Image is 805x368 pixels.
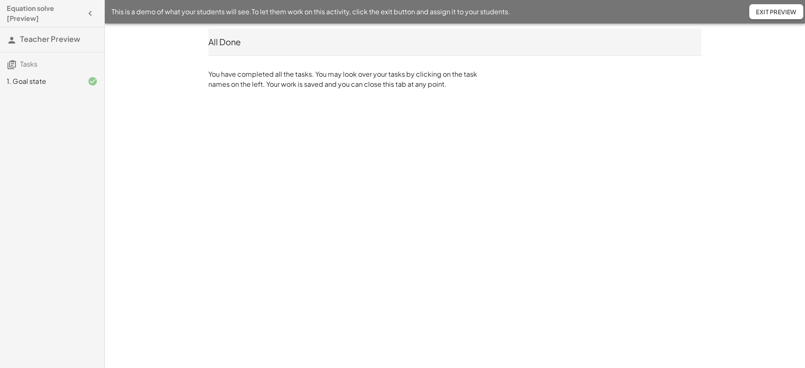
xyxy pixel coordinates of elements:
[7,3,83,23] h4: Equation solve [Preview]
[7,76,74,86] div: 1. Goal state
[749,4,803,19] button: Exit Preview
[756,8,797,16] span: Exit Preview
[112,7,510,17] span: This is a demo of what your students will see. To let them work on this activity, click the exit ...
[20,60,37,68] span: Tasks
[88,76,98,86] i: Task finished and correct.
[208,36,701,48] div: All Done
[20,34,80,44] span: Teacher Preview
[208,69,481,89] p: You have completed all the tasks. You may look over your tasks by clicking on the task names on t...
